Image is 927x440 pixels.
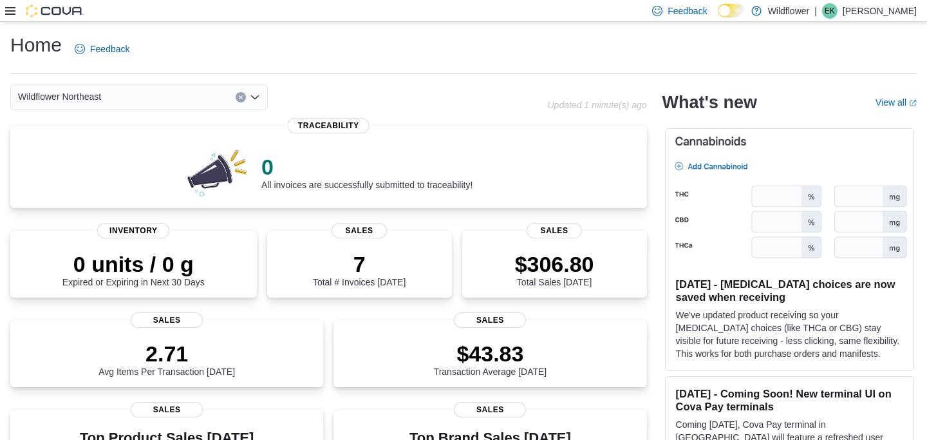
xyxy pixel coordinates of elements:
span: Sales [454,402,526,417]
span: Feedback [668,5,707,17]
button: Open list of options [250,92,260,102]
div: Avg Items Per Transaction [DATE] [98,341,235,377]
a: View allExternal link [876,97,917,108]
p: Wildflower [768,3,810,19]
input: Dark Mode [718,4,745,17]
div: All invoices are successfully submitted to traceability! [261,154,473,190]
div: Total # Invoices [DATE] [313,251,406,287]
button: Clear input [236,92,246,102]
p: | [814,3,817,19]
h2: What's new [662,92,757,113]
p: [PERSON_NAME] [843,3,917,19]
p: 0 units / 0 g [62,251,205,277]
h1: Home [10,32,62,58]
p: Updated 1 minute(s) ago [547,100,646,110]
span: Sales [131,402,203,417]
div: Erin Kaine [822,3,838,19]
div: Expired or Expiring in Next 30 Days [62,251,205,287]
span: Inventory [97,223,169,238]
h3: [DATE] - [MEDICAL_DATA] choices are now saved when receiving [676,278,903,303]
svg: External link [909,99,917,107]
span: Dark Mode [718,17,718,18]
span: Feedback [90,43,129,55]
div: Transaction Average [DATE] [434,341,547,377]
img: Cova [26,5,84,17]
span: EK [825,3,835,19]
span: Sales [332,223,387,238]
span: Sales [454,312,526,328]
span: Sales [131,312,203,328]
img: 0 [184,146,251,198]
p: $306.80 [515,251,594,277]
p: 2.71 [98,341,235,367]
span: Traceability [288,118,370,133]
p: 7 [313,251,406,277]
a: Feedback [70,36,135,62]
span: Wildflower Northeast [18,89,101,104]
p: We've updated product receiving so your [MEDICAL_DATA] choices (like THCa or CBG) stay visible fo... [676,309,903,360]
div: Total Sales [DATE] [515,251,594,287]
h3: [DATE] - Coming Soon! New terminal UI on Cova Pay terminals [676,387,903,413]
span: Sales [527,223,582,238]
p: 0 [261,154,473,180]
p: $43.83 [434,341,547,367]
